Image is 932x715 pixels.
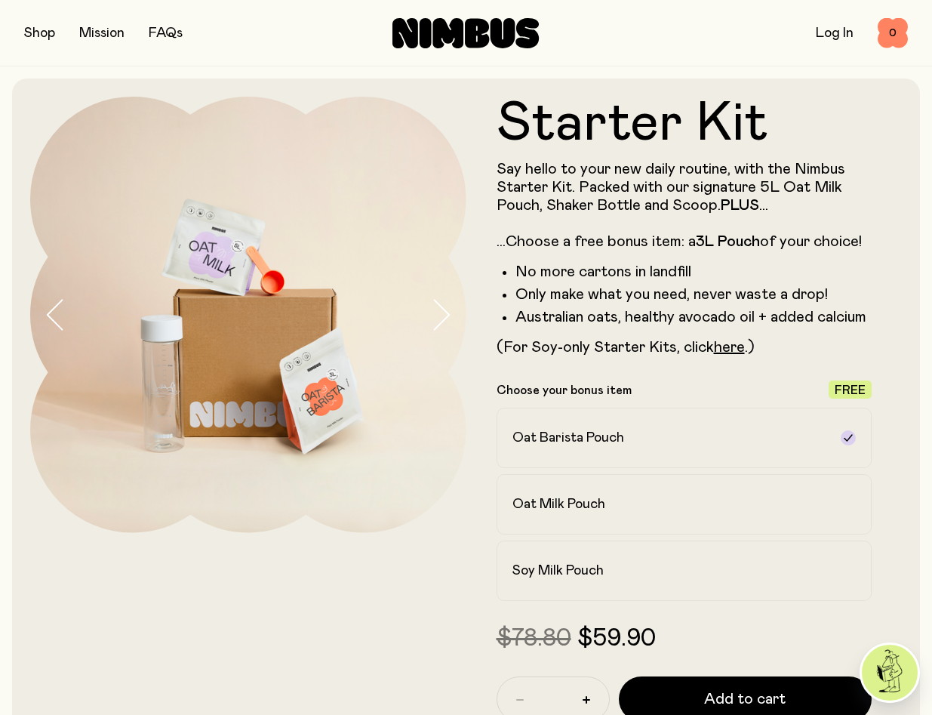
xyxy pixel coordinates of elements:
[878,18,908,48] button: 0
[497,627,571,651] span: $78.80
[696,234,714,249] strong: 3L
[704,689,786,710] span: Add to cart
[512,495,605,513] h2: Oat Milk Pouch
[718,234,760,249] strong: Pouch
[816,26,854,40] a: Log In
[577,627,656,651] span: $59.90
[515,263,872,281] li: No more cartons in landfill
[512,429,624,447] h2: Oat Barista Pouch
[497,338,872,356] p: (For Soy-only Starter Kits, click .)
[497,97,872,151] h1: Starter Kit
[497,160,872,251] p: Say hello to your new daily routine, with the Nimbus Starter Kit. Packed with our signature 5L Oa...
[512,562,604,580] h2: Soy Milk Pouch
[714,340,745,355] a: here
[835,384,866,396] span: Free
[862,645,918,701] img: agent
[721,198,759,213] strong: PLUS
[497,383,632,398] p: Choose your bonus item
[79,26,125,40] a: Mission
[149,26,183,40] a: FAQs
[515,308,872,326] li: Australian oats, healthy avocado oil + added calcium
[515,285,872,304] li: Only make what you need, never waste a drop!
